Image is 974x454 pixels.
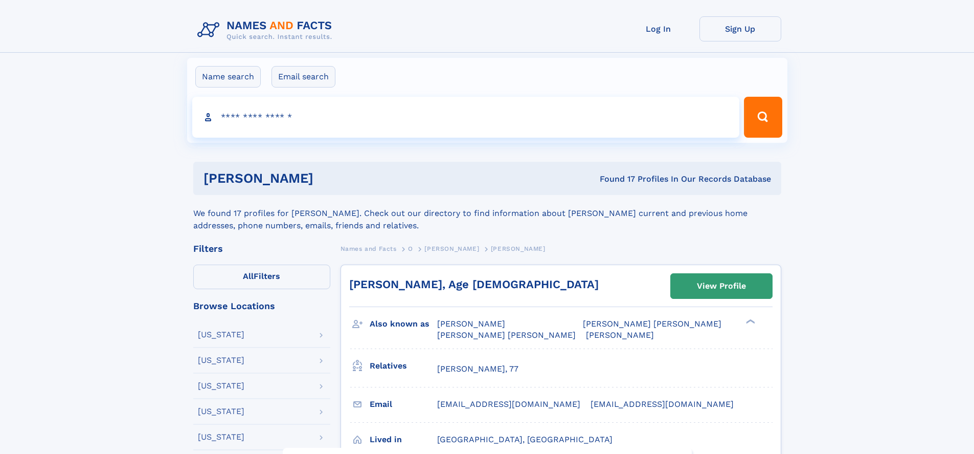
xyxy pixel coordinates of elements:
span: [PERSON_NAME] [424,245,479,252]
div: View Profile [697,274,746,298]
div: [US_STATE] [198,356,244,364]
a: [PERSON_NAME] [424,242,479,255]
a: [PERSON_NAME], 77 [437,363,518,375]
h3: Lived in [370,431,437,448]
span: [PERSON_NAME] [PERSON_NAME] [437,330,576,340]
span: [GEOGRAPHIC_DATA], [GEOGRAPHIC_DATA] [437,435,613,444]
div: We found 17 profiles for [PERSON_NAME]. Check out our directory to find information about [PERSON... [193,195,781,232]
span: [EMAIL_ADDRESS][DOMAIN_NAME] [591,399,734,409]
h3: Also known as [370,315,437,333]
input: search input [192,97,740,138]
label: Name search [195,66,261,88]
img: Logo Names and Facts [193,16,341,44]
h3: Relatives [370,357,437,375]
h3: Email [370,396,437,413]
span: [PERSON_NAME] [586,330,654,340]
h1: [PERSON_NAME] [203,172,457,185]
a: Names and Facts [341,242,397,255]
a: Log In [618,16,699,41]
a: [PERSON_NAME], Age [DEMOGRAPHIC_DATA] [349,278,599,291]
div: [US_STATE] [198,407,244,416]
div: Filters [193,244,330,253]
span: [PERSON_NAME] [491,245,546,252]
label: Email search [271,66,335,88]
a: Sign Up [699,16,781,41]
label: Filters [193,265,330,289]
span: All [243,271,254,281]
div: ❯ [743,318,756,325]
div: Found 17 Profiles In Our Records Database [457,174,771,185]
span: [PERSON_NAME] [437,319,505,329]
span: O [408,245,413,252]
a: O [408,242,413,255]
span: [EMAIL_ADDRESS][DOMAIN_NAME] [437,399,580,409]
button: Search Button [744,97,782,138]
div: [US_STATE] [198,382,244,390]
div: [US_STATE] [198,331,244,339]
div: [US_STATE] [198,433,244,441]
a: View Profile [671,274,772,298]
span: [PERSON_NAME] [PERSON_NAME] [583,319,721,329]
div: Browse Locations [193,301,330,311]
